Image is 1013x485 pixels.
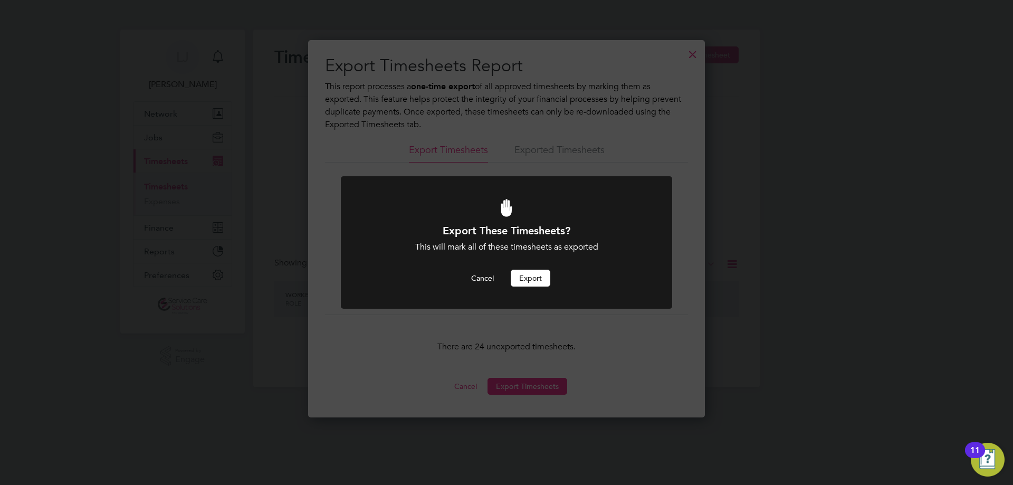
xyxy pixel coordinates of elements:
[970,450,980,464] div: 11
[971,443,1005,477] button: Open Resource Center, 11 new notifications
[463,270,502,287] button: Cancel
[369,242,644,253] div: This will mark all of these timesheets as exported
[511,270,550,287] button: Export
[369,224,644,237] h1: Export These Timesheets?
